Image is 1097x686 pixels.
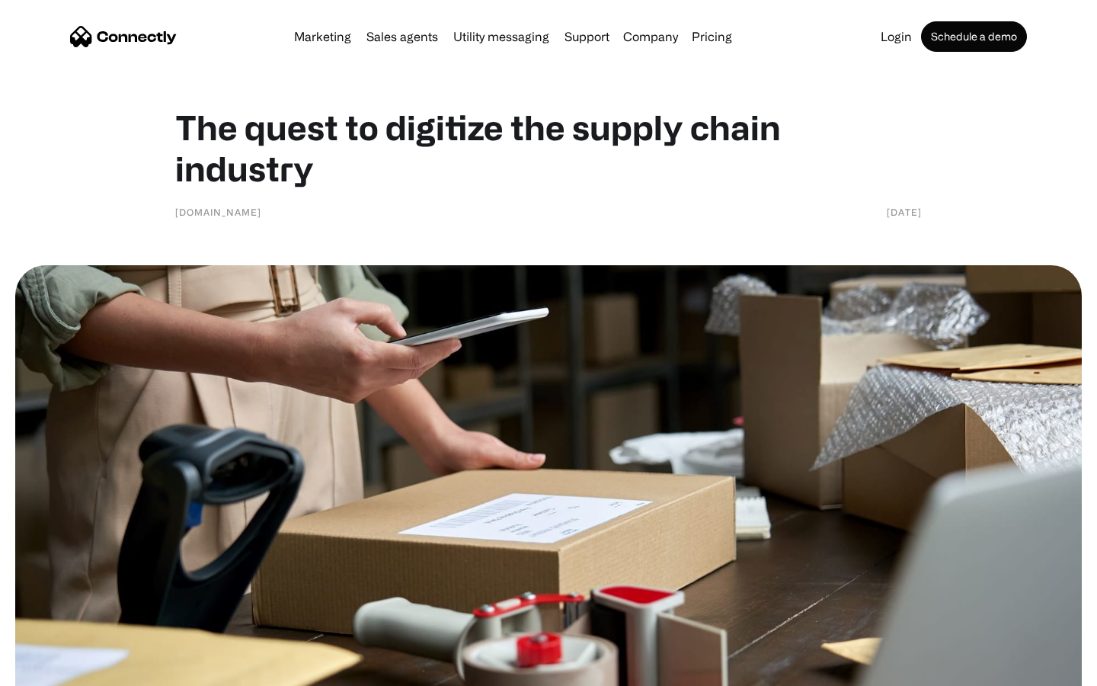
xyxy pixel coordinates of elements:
[623,26,678,47] div: Company
[30,659,91,681] ul: Language list
[288,30,357,43] a: Marketing
[558,30,616,43] a: Support
[360,30,444,43] a: Sales agents
[15,659,91,681] aside: Language selected: English
[175,107,922,189] h1: The quest to digitize the supply chain industry
[175,204,261,220] div: [DOMAIN_NAME]
[887,204,922,220] div: [DATE]
[447,30,555,43] a: Utility messaging
[686,30,738,43] a: Pricing
[875,30,918,43] a: Login
[921,21,1027,52] a: Schedule a demo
